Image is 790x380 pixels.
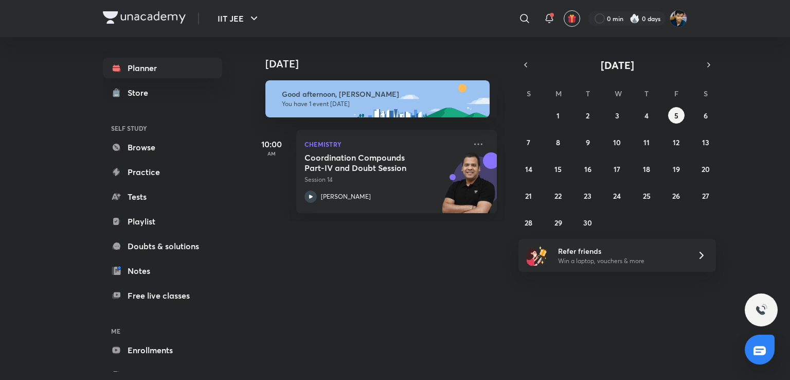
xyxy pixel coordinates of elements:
button: September 26, 2025 [668,187,685,204]
a: Playlist [103,211,222,232]
abbr: September 9, 2025 [586,137,590,147]
a: Tests [103,186,222,207]
abbr: September 2, 2025 [586,111,589,120]
a: Planner [103,58,222,78]
abbr: September 24, 2025 [613,191,621,201]
abbr: September 14, 2025 [525,164,532,174]
button: September 10, 2025 [609,134,625,150]
button: September 17, 2025 [609,161,625,177]
p: Session 14 [304,175,466,184]
a: Enrollments [103,340,222,360]
button: September 24, 2025 [609,187,625,204]
h6: ME [103,322,222,340]
button: September 1, 2025 [550,107,566,124]
button: IIT JEE [211,8,266,29]
abbr: September 5, 2025 [674,111,678,120]
abbr: September 3, 2025 [615,111,619,120]
button: September 7, 2025 [520,134,537,150]
a: Browse [103,137,222,158]
a: Store [103,82,222,103]
button: September 29, 2025 [550,214,566,231]
abbr: September 15, 2025 [554,164,562,174]
abbr: September 4, 2025 [644,111,649,120]
abbr: September 17, 2025 [614,164,620,174]
button: September 19, 2025 [668,161,685,177]
abbr: Tuesday [586,89,590,98]
abbr: September 20, 2025 [702,164,710,174]
button: September 25, 2025 [638,187,655,204]
a: Notes [103,261,222,281]
button: September 18, 2025 [638,161,655,177]
p: [PERSON_NAME] [321,192,371,201]
h6: SELF STUDY [103,119,222,137]
button: September 4, 2025 [638,107,655,124]
abbr: September 22, 2025 [554,191,562,201]
abbr: September 21, 2025 [525,191,532,201]
button: September 21, 2025 [520,187,537,204]
img: afternoon [265,80,490,117]
button: September 20, 2025 [697,161,714,177]
img: streak [630,13,640,24]
a: Company Logo [103,11,186,26]
button: September 5, 2025 [668,107,685,124]
abbr: Wednesday [615,89,622,98]
abbr: September 28, 2025 [525,218,532,228]
button: [DATE] [533,58,702,72]
abbr: September 29, 2025 [554,218,562,228]
button: September 23, 2025 [580,187,596,204]
span: [DATE] [601,58,634,72]
img: unacademy [440,152,497,223]
button: September 14, 2025 [520,161,537,177]
abbr: September 30, 2025 [583,218,592,228]
h6: Refer friends [558,246,685,256]
abbr: September 26, 2025 [672,191,680,201]
abbr: September 6, 2025 [704,111,708,120]
abbr: Thursday [644,89,649,98]
a: Free live classes [103,285,222,306]
abbr: Saturday [704,89,708,98]
button: September 30, 2025 [580,214,596,231]
a: Doubts & solutions [103,236,222,256]
button: avatar [564,10,580,27]
abbr: Friday [674,89,678,98]
h6: Good afternoon, [PERSON_NAME] [282,90,480,99]
a: Practice [103,162,222,182]
abbr: Monday [555,89,562,98]
button: September 11, 2025 [638,134,655,150]
button: September 27, 2025 [697,187,714,204]
abbr: September 27, 2025 [702,191,709,201]
p: Chemistry [304,138,466,150]
button: September 22, 2025 [550,187,566,204]
button: September 15, 2025 [550,161,566,177]
img: SHREYANSH GUPTA [670,10,687,27]
abbr: September 7, 2025 [527,137,530,147]
abbr: September 25, 2025 [643,191,651,201]
button: September 28, 2025 [520,214,537,231]
abbr: September 18, 2025 [643,164,650,174]
p: AM [251,150,292,157]
h5: 10:00 [251,138,292,150]
img: avatar [567,14,577,23]
abbr: September 16, 2025 [584,164,591,174]
p: Win a laptop, vouchers & more [558,256,685,266]
img: ttu [755,304,767,316]
img: referral [527,245,547,266]
h5: Coordination Compounds Part-IV and Doubt Session [304,152,433,173]
abbr: September 23, 2025 [584,191,591,201]
h4: [DATE] [265,58,507,70]
button: September 9, 2025 [580,134,596,150]
button: September 2, 2025 [580,107,596,124]
abbr: September 19, 2025 [673,164,680,174]
abbr: September 12, 2025 [673,137,679,147]
button: September 16, 2025 [580,161,596,177]
button: September 6, 2025 [697,107,714,124]
abbr: September 13, 2025 [702,137,709,147]
div: Store [128,87,154,99]
button: September 13, 2025 [697,134,714,150]
abbr: September 10, 2025 [613,137,621,147]
button: September 3, 2025 [609,107,625,124]
abbr: September 1, 2025 [556,111,560,120]
abbr: Sunday [527,89,531,98]
abbr: September 8, 2025 [556,137,560,147]
abbr: September 11, 2025 [643,137,650,147]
